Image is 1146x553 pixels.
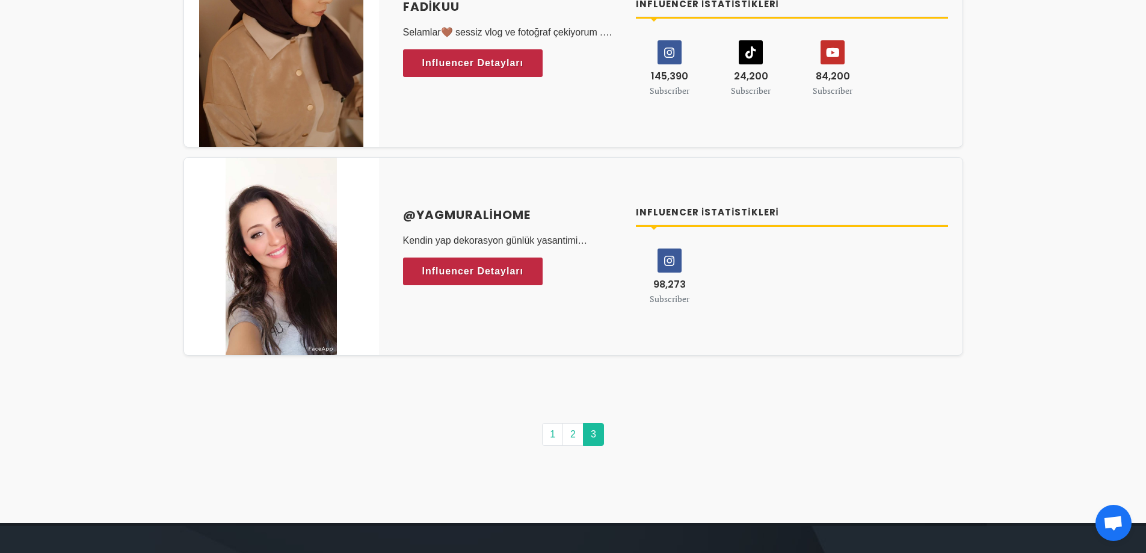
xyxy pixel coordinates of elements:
small: Subscriber [731,85,771,96]
a: Influencer Detayları [403,49,543,77]
span: Influencer Detayları [422,262,524,280]
p: Kendin yap dekorasyon günlük yasantimi paylaşıyorum [403,233,622,248]
span: 24,200 [734,69,768,83]
span: 145,390 [651,69,688,83]
small: Subscriber [813,85,852,96]
small: Subscriber [650,85,689,96]
span: 84,200 [816,69,850,83]
a: @yagmuralihome [403,206,622,224]
a: Açık sohbet [1095,505,1132,541]
a: 3 [583,423,604,446]
small: Subscriber [650,293,689,304]
a: 1 [542,423,563,446]
a: 2 [562,423,584,446]
a: Influencer Detayları [403,258,543,285]
h4: Influencer İstatistikleri [636,206,948,220]
span: 98,273 [653,277,686,291]
p: Selamlar🤎 sessiz vlog ve fotoğraf çekiyorum . Özenli çalışıyorum sayfamı inceleyebilirsiniz🙃 [403,25,622,40]
span: Influencer Detayları [422,54,524,72]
